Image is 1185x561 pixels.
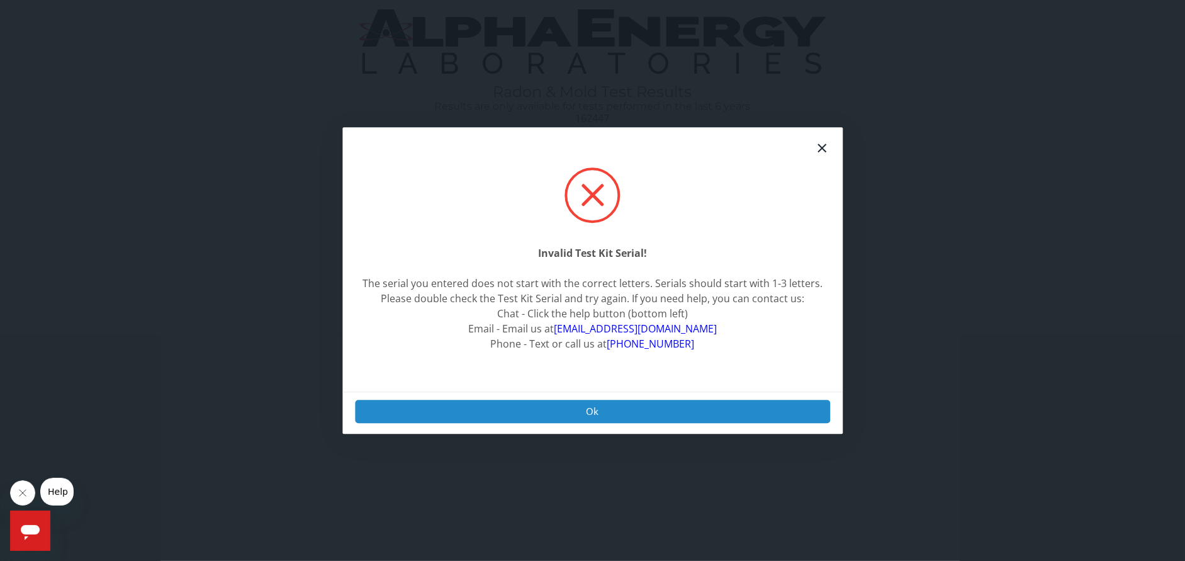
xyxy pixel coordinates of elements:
[10,511,50,551] iframe: Button to launch messaging window
[40,478,74,506] iframe: Message from company
[607,337,695,351] a: [PHONE_NUMBER]
[362,291,823,306] div: Please double check the Test Kit Serial and try again. If you need help, you can contact us:
[554,322,717,336] a: [EMAIL_ADDRESS][DOMAIN_NAME]
[10,480,35,506] iframe: Close message
[468,307,717,351] span: Chat - Click the help button (bottom left) Email - Email us at Phone - Text or call us at
[538,246,647,260] strong: Invalid Test Kit Serial!
[362,276,823,291] div: The serial you entered does not start with the correct letters. Serials should start with 1-3 let...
